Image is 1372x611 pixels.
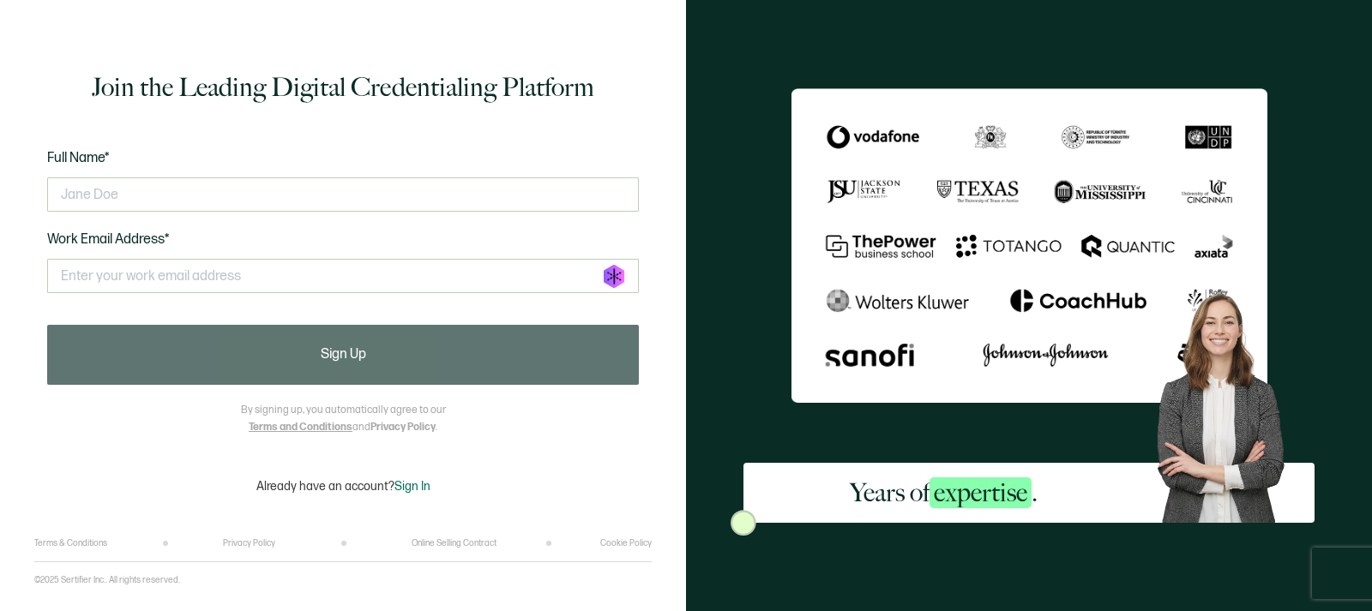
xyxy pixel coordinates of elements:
[321,348,366,362] span: Sign Up
[47,177,639,212] input: Jane Doe
[47,325,639,385] button: Sign Up
[249,421,352,434] a: Terms and Conditions
[34,538,107,548] a: Terms & Conditions
[34,575,180,585] p: ©2025 Sertifier Inc.. All rights reserved.
[850,476,1038,510] h2: Years of .
[47,150,110,166] span: Full Name*
[256,479,430,494] p: Already have an account?
[600,538,652,548] a: Cookie Policy
[930,477,1032,508] span: expertise
[791,88,1267,402] img: Sertifier Signup - Years of <span class="strong-h">expertise</span>.
[47,259,639,293] input: Enter your work email address
[412,538,496,548] a: Online Selling Contract
[92,70,594,105] h1: Join the Leading Digital Credentialing Platform
[1143,282,1315,523] img: Sertifier Signup - Years of <span class="strong-h">expertise</span>. Hero
[223,538,275,548] a: Privacy Policy
[370,421,436,434] a: Privacy Policy
[47,231,170,248] span: Work Email Address*
[731,510,756,536] img: Sertifier Signup
[394,479,430,494] span: Sign In
[241,402,446,436] p: By signing up, you automatically agree to our and .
